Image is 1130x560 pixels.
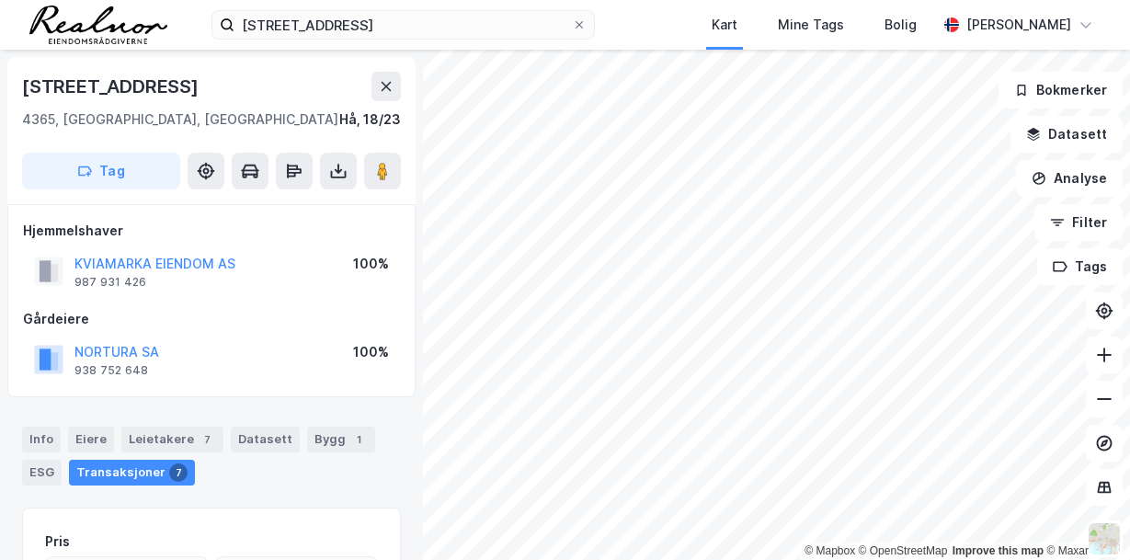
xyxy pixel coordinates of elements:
[1016,160,1123,197] button: Analyse
[121,427,223,452] div: Leietakere
[885,14,917,36] div: Bolig
[23,308,400,330] div: Gårdeiere
[169,463,188,482] div: 7
[349,430,368,449] div: 1
[778,14,844,36] div: Mine Tags
[68,427,114,452] div: Eiere
[29,6,167,44] img: realnor-logo.934646d98de889bb5806.png
[966,14,1071,36] div: [PERSON_NAME]
[23,220,400,242] div: Hjemmelshaver
[307,427,375,452] div: Bygg
[1038,472,1130,560] div: Kontrollprogram for chat
[22,153,180,189] button: Tag
[999,72,1123,109] button: Bokmerker
[805,544,855,557] a: Mapbox
[22,72,202,101] div: [STREET_ADDRESS]
[1010,116,1123,153] button: Datasett
[1037,248,1123,285] button: Tags
[198,430,216,449] div: 7
[69,460,195,486] div: Transaksjoner
[1034,204,1123,241] button: Filter
[74,363,148,378] div: 938 752 648
[22,109,338,131] div: 4365, [GEOGRAPHIC_DATA], [GEOGRAPHIC_DATA]
[22,427,61,452] div: Info
[953,544,1044,557] a: Improve this map
[712,14,737,36] div: Kart
[45,531,70,553] div: Pris
[22,460,62,486] div: ESG
[353,341,389,363] div: 100%
[234,11,572,39] input: Søk på adresse, matrikkel, gårdeiere, leietakere eller personer
[859,544,948,557] a: OpenStreetMap
[339,109,401,131] div: Hå, 18/23
[1038,472,1130,560] iframe: Chat Widget
[353,253,389,275] div: 100%
[231,427,300,452] div: Datasett
[74,275,146,290] div: 987 931 426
